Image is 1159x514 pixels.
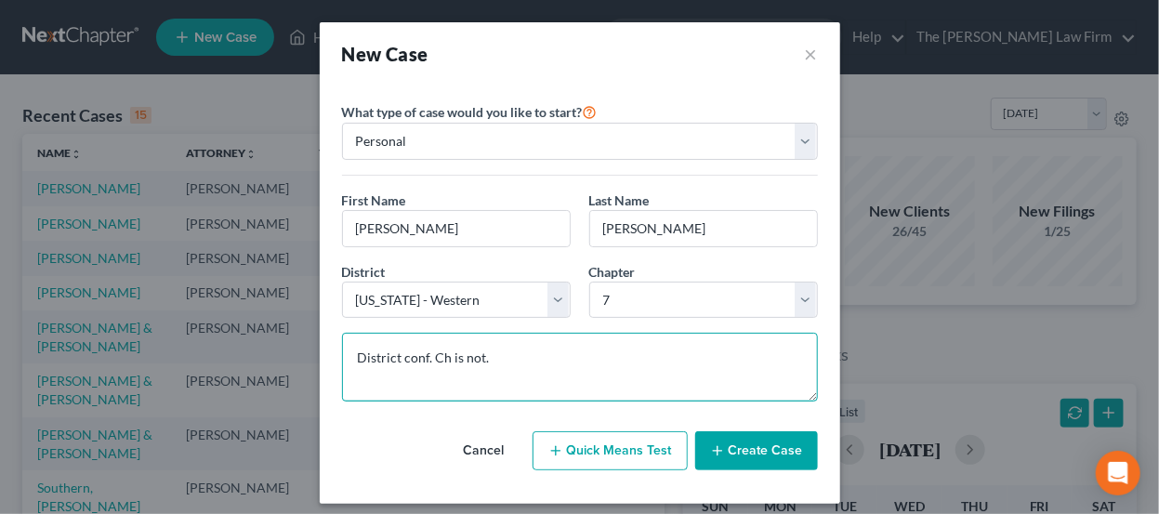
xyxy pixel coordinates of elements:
[343,211,570,246] input: Enter First Name
[590,211,817,246] input: Enter Last Name
[589,264,636,280] span: Chapter
[695,431,818,470] button: Create Case
[805,41,818,67] button: ×
[342,43,428,65] strong: New Case
[342,192,406,208] span: First Name
[443,432,525,469] button: Cancel
[1096,451,1140,495] div: Open Intercom Messenger
[342,264,386,280] span: District
[533,431,688,470] button: Quick Means Test
[342,100,598,123] label: What type of case would you like to start?
[589,192,650,208] span: Last Name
